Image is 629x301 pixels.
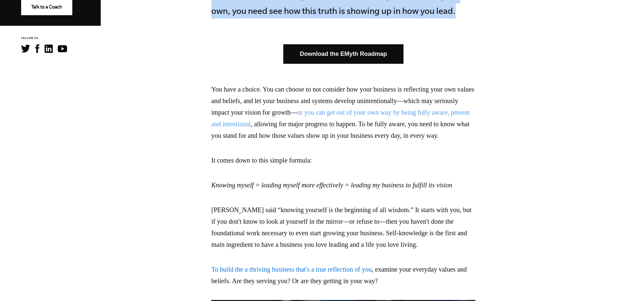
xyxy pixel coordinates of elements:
iframe: Chat Widget [596,269,629,301]
img: Twitter [21,45,30,53]
p: You have a choice. You can choose to not consider how your business is reflecting your own values... [211,84,475,141]
img: Facebook [35,44,39,53]
a: To build the a thriving business that's a true reflection of you [211,266,372,273]
a: Download the EMyth Roadmap [283,44,403,64]
p: [PERSON_NAME] said “knowing yourself is the beginning of all wisdom.” It starts with you, but if ... [211,204,475,250]
a: or you can get out of your own way by being fully aware, present and intentional [211,109,470,128]
img: LinkedIn [45,45,53,53]
h6: FOLLOW US [21,36,101,41]
em: Knowing myself = leading myself more effectively = leading my business to fulfill its vision [211,181,452,189]
p: , examine your everyday values and beliefs. Are they serving you? Or are they getting in your way? [211,264,475,287]
p: It comes down to this simple formula: [211,155,475,166]
img: YouTube [58,45,67,52]
span: Talk to a Coach [31,4,62,10]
